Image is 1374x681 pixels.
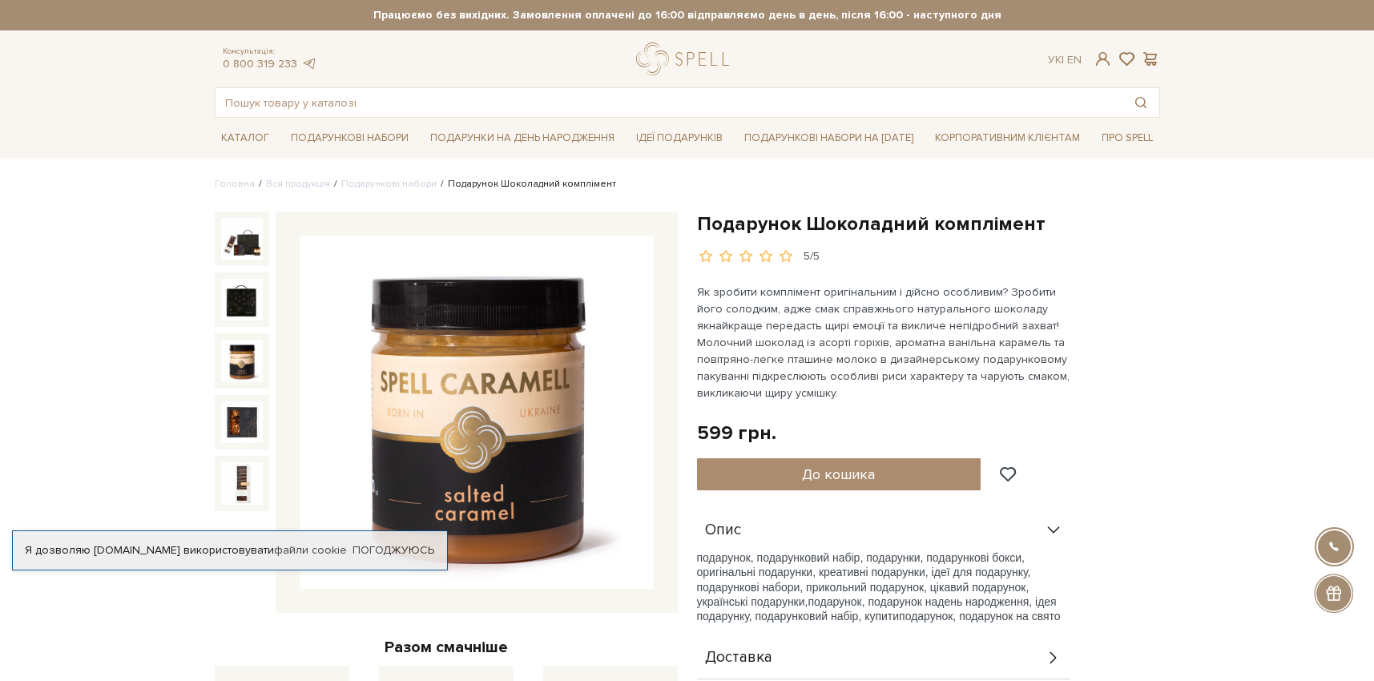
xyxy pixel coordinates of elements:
a: Ідеї подарунків [630,126,729,151]
span: | [1062,53,1064,66]
a: Подарункові набори на [DATE] [738,124,920,151]
div: Я дозволяю [DOMAIN_NAME] використовувати [13,543,447,558]
img: Подарунок Шоколадний комплімент [221,462,263,504]
img: Подарунок Шоколадний комплімент [221,218,263,260]
a: logo [636,42,736,75]
div: Ук [1048,53,1082,67]
img: Подарунок Шоколадний комплімент [221,279,263,320]
p: Як зробити комплімент оригінальним і дійсно особливим? Зробити його солодким, адже смак справжньо... [697,284,1073,401]
a: En [1067,53,1082,66]
strong: Працюємо без вихідних. Замовлення оплачені до 16:00 відправляємо день в день, після 16:00 - насту... [215,8,1161,22]
li: Подарунок Шоколадний комплімент [437,177,616,191]
button: Пошук товару у каталозі [1122,88,1159,117]
a: Подарунки на День народження [424,126,621,151]
a: файли cookie [274,543,347,557]
span: подарунок, подарунковий набір, подарунки, подарункові бокси, оригінальні подарунки, креативні под... [697,551,1031,608]
img: Подарунок Шоколадний комплімент [221,340,263,381]
div: 5/5 [804,249,820,264]
input: Пошук товару у каталозі [216,88,1122,117]
h1: Подарунок Шоколадний комплімент [697,212,1160,236]
img: Подарунок Шоколадний комплімент [221,401,263,443]
a: Корпоративним клієнтам [929,124,1086,151]
img: Подарунок Шоколадний комплімент [300,236,654,590]
span: подарунок, подарунок на [808,595,937,608]
a: Вся продукція [266,178,330,190]
span: Опис [705,523,741,538]
a: Каталог [215,126,276,151]
span: , [805,595,808,608]
a: Подарункові набори [284,126,415,151]
span: Консультація: [223,46,317,57]
a: Подарункові набори [341,178,437,190]
div: Разом смачніше [215,637,678,658]
button: До кошика [697,458,981,490]
a: Про Spell [1095,126,1159,151]
div: 599 грн. [697,421,776,445]
a: Головна [215,178,255,190]
span: день народження [937,595,1029,608]
a: telegram [301,57,317,71]
span: подарунок, подарунок на свято [899,610,1061,623]
a: Погоджуюсь [353,543,434,558]
a: 0 800 319 233 [223,57,297,71]
span: Доставка [705,651,772,665]
span: До кошика [802,465,875,483]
